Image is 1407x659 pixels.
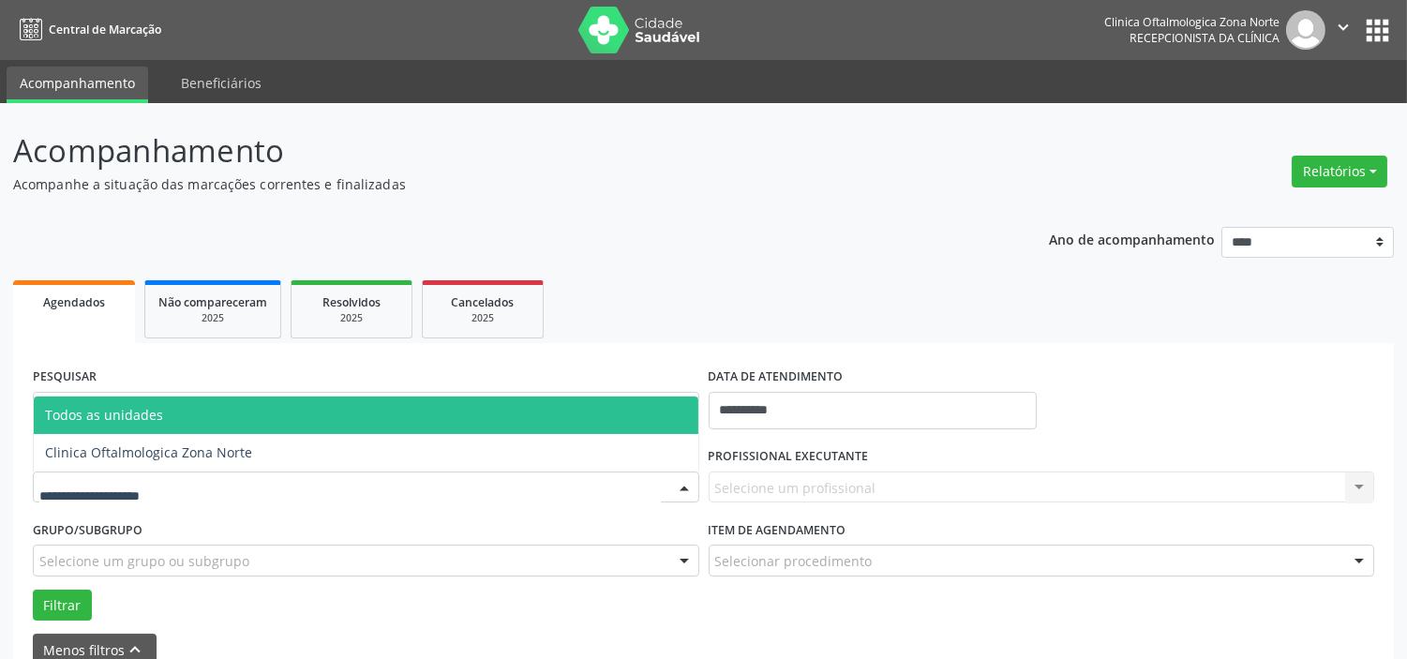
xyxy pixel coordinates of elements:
span: Cancelados [452,294,515,310]
span: Clinica Oftalmologica Zona Norte [45,443,252,461]
a: Acompanhamento [7,67,148,103]
button: Filtrar [33,590,92,622]
span: Central de Marcação [49,22,161,37]
label: Item de agendamento [709,516,846,545]
p: Acompanhe a situação das marcações correntes e finalizadas [13,174,980,194]
label: PESQUISAR [33,363,97,392]
div: Clinica Oftalmologica Zona Norte [1104,14,1280,30]
div: 2025 [158,311,267,325]
label: DATA DE ATENDIMENTO [709,363,844,392]
button: apps [1361,14,1394,47]
p: Ano de acompanhamento [1049,227,1215,250]
span: Agendados [43,294,105,310]
img: img [1286,10,1325,50]
a: Beneficiários [168,67,275,99]
label: PROFISSIONAL EXECUTANTE [709,442,869,472]
i:  [1333,17,1354,37]
label: Grupo/Subgrupo [33,516,142,545]
span: Selecionar procedimento [715,551,873,571]
span: Resolvidos [322,294,381,310]
div: 2025 [305,311,398,325]
a: Central de Marcação [13,14,161,45]
div: 2025 [436,311,530,325]
span: Recepcionista da clínica [1130,30,1280,46]
span: Não compareceram [158,294,267,310]
span: Todos as unidades [45,406,163,424]
button: Relatórios [1292,156,1387,187]
p: Acompanhamento [13,127,980,174]
span: Selecione um grupo ou subgrupo [39,551,249,571]
button:  [1325,10,1361,50]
